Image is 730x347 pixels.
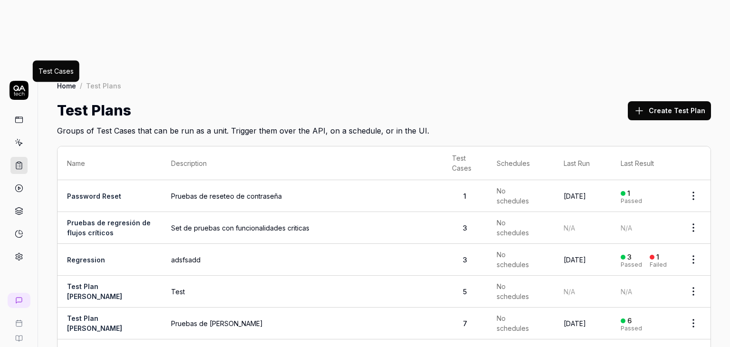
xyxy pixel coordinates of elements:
[463,224,467,232] span: 3
[67,219,151,237] a: Pruebas de regresión de flujos críticos
[564,256,586,264] time: [DATE]
[67,314,122,332] a: Test Plan [PERSON_NAME]
[564,319,586,328] time: [DATE]
[171,287,433,297] span: Test
[497,218,533,238] span: No schedules
[57,121,711,136] h2: Groups of Test Cases that can be run as a unit. Trigger them over the API, on a schedule, or in t...
[497,250,533,270] span: No schedules
[564,288,575,296] span: N/A
[4,312,34,327] a: Book a call with us
[38,66,74,76] div: Test Cases
[627,253,632,261] div: 3
[463,192,466,200] span: 1
[80,81,82,90] div: /
[171,255,433,265] span: adsfsadd
[656,253,659,261] div: 1
[86,81,121,90] div: Test Plans
[650,262,667,268] div: Failed
[621,326,642,331] div: Passed
[4,327,34,342] a: Documentation
[58,146,162,180] th: Name
[497,313,533,333] span: No schedules
[627,317,632,325] div: 6
[564,192,586,200] time: [DATE]
[621,224,632,232] span: N/A
[171,318,433,328] span: Pruebas de [PERSON_NAME]
[497,281,533,301] span: No schedules
[442,146,487,180] th: Test Cases
[67,192,121,200] a: Password Reset
[57,81,76,90] a: Home
[8,293,30,308] a: New conversation
[497,186,533,206] span: No schedules
[463,319,467,328] span: 7
[621,288,632,296] span: N/A
[171,191,433,201] span: Pruebas de reseteo de contraseña
[463,288,467,296] span: 5
[611,146,676,180] th: Last Result
[171,223,433,233] span: Set de pruebas con funcionalidades criticas
[67,256,105,264] a: Regression
[463,256,467,264] span: 3
[57,100,131,121] h1: Test Plans
[162,146,442,180] th: Description
[621,262,642,268] div: Passed
[67,282,122,300] a: Test Plan [PERSON_NAME]
[564,224,575,232] span: N/A
[621,198,642,204] div: Passed
[554,146,611,180] th: Last Run
[628,101,711,120] button: Create Test Plan
[487,146,554,180] th: Schedules
[627,189,630,198] div: 1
